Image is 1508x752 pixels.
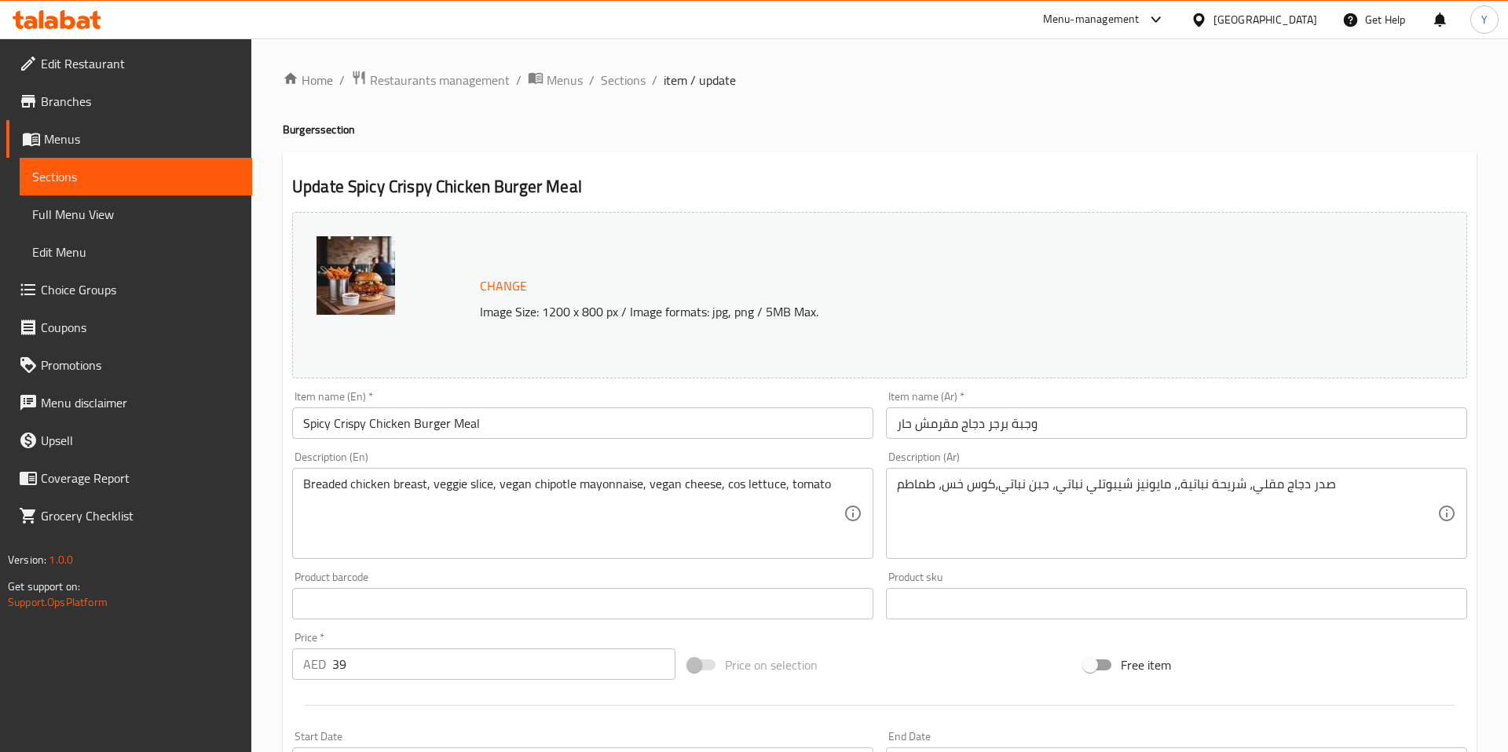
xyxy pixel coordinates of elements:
[41,393,240,412] span: Menu disclaimer
[44,130,240,148] span: Menus
[351,70,510,90] a: Restaurants management
[528,70,583,90] a: Menus
[1043,10,1140,29] div: Menu-management
[6,422,252,459] a: Upsell
[480,275,527,298] span: Change
[41,431,240,450] span: Upsell
[292,175,1467,199] h2: Update Spicy Crispy Chicken Burger Meal
[292,588,873,619] input: Please enter product barcode
[303,476,844,551] textarea: Breaded chicken breast, veggie slice, vegan chipotle mayonnaise, vegan cheese, cos lettuce, tomato
[283,71,333,89] a: Home
[474,270,533,302] button: Change
[41,318,240,337] span: Coupons
[317,236,395,315] img: Gemini_Generated_Image_8v638953520680896988.jpg
[32,205,240,224] span: Full Menu View
[8,576,80,597] span: Get support on:
[41,469,240,487] span: Coverage Report
[1213,11,1317,28] div: [GEOGRAPHIC_DATA]
[886,407,1467,439] input: Enter name Ar
[283,70,1477,90] nav: breadcrumb
[283,122,1477,137] h4: Burgers section
[897,476,1437,551] textarea: صدر دجاج مقلي، شريحة نباتية،، مايونيز شيبوتلي نباتي، جبن نباتي،كوس خس، طماطم
[1121,655,1171,674] span: Free item
[41,280,240,299] span: Choice Groups
[6,384,252,422] a: Menu disclaimer
[725,655,818,674] span: Price on selection
[303,655,326,674] p: AED
[8,592,108,612] a: Support.OpsPlatform
[547,71,583,89] span: Menus
[6,271,252,308] a: Choice Groups
[370,71,510,89] span: Restaurants management
[41,356,240,374] span: Promotions
[41,54,240,73] span: Edit Restaurant
[292,407,873,439] input: Enter name En
[32,243,240,261] span: Edit Menu
[6,459,252,497] a: Coverage Report
[6,45,252,82] a: Edit Restaurant
[41,92,240,111] span: Branches
[1481,11,1488,28] span: Y
[664,71,736,89] span: item / update
[6,308,252,346] a: Coupons
[6,82,252,120] a: Branches
[652,71,657,89] li: /
[32,167,240,186] span: Sections
[516,71,522,89] li: /
[20,158,252,195] a: Sections
[20,233,252,271] a: Edit Menu
[20,195,252,233] a: Full Menu View
[6,497,252,535] a: Grocery Checklist
[886,588,1467,619] input: Please enter product sku
[601,71,646,89] a: Sections
[339,71,345,89] li: /
[589,71,595,89] li: /
[6,346,252,384] a: Promotions
[41,506,240,525] span: Grocery Checklist
[6,120,252,158] a: Menus
[49,549,73,570] span: 1.0.0
[332,648,675,680] input: Please enter price
[474,302,1318,321] p: Image Size: 1200 x 800 px / Image formats: jpg, png / 5MB Max.
[8,549,46,570] span: Version:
